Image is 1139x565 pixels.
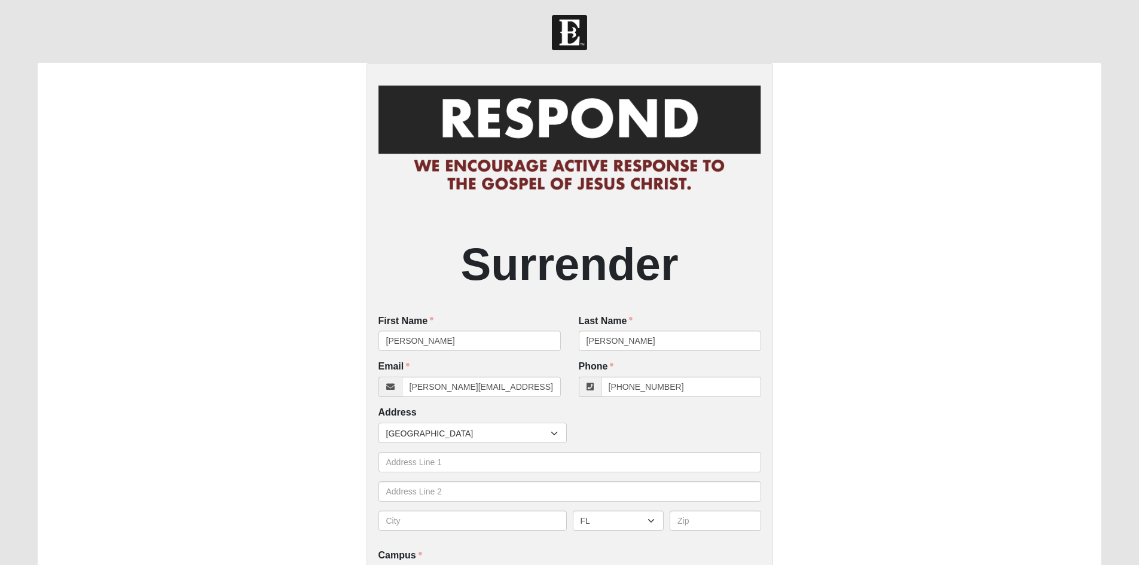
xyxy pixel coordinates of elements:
label: Last Name [579,314,633,328]
label: Email [378,360,410,374]
input: Zip [670,511,761,531]
input: Address Line 1 [378,452,761,472]
img: RespondCardHeader.png [378,75,761,203]
input: City [378,511,567,531]
input: Address Line 2 [378,481,761,502]
img: Church of Eleven22 Logo [552,15,587,50]
label: Phone [579,360,614,374]
h2: Surrender [378,237,761,291]
label: First Name [378,314,434,328]
label: Address [378,406,417,420]
span: [GEOGRAPHIC_DATA] [386,423,551,444]
label: Campus [378,549,422,563]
